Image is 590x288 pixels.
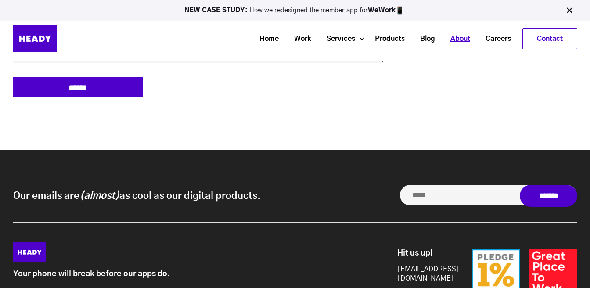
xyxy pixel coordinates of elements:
[364,31,409,47] a: Products
[316,31,360,47] a: Services
[79,28,577,49] div: Navigation Menu
[13,270,358,279] p: Your phone will break before our apps do.
[13,189,261,202] p: Our emails are as cool as our digital products.
[439,31,475,47] a: About
[4,6,586,15] p: How we redesigned the member app for
[396,6,404,15] img: app emoji
[283,31,316,47] a: Work
[184,7,249,14] strong: NEW CASE STUDY:
[565,6,574,15] img: Close Bar
[13,242,46,262] img: Heady_Logo_Web-01 (1)
[397,249,450,259] h6: Hit us up!
[409,31,439,47] a: Blog
[248,31,283,47] a: Home
[13,25,57,52] img: Heady_Logo_Web-01 (1)
[475,31,515,47] a: Careers
[79,191,119,201] i: (almost)
[368,7,396,14] a: WeWork
[523,29,577,49] a: Contact
[397,265,450,283] a: [EMAIL_ADDRESS][DOMAIN_NAME]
